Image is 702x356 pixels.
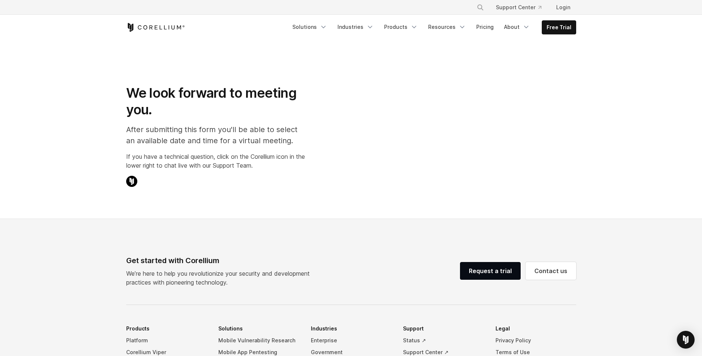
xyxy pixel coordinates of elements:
a: Enterprise [311,335,392,346]
a: Industries [333,20,378,34]
a: Mobile Vulnerability Research [218,335,299,346]
div: Navigation Menu [468,1,576,14]
div: Navigation Menu [288,20,576,34]
a: Corellium Home [126,23,185,32]
a: Solutions [288,20,332,34]
a: About [500,20,534,34]
a: Products [380,20,422,34]
div: Open Intercom Messenger [677,331,695,349]
a: Privacy Policy [496,335,576,346]
button: Search [474,1,487,14]
a: Request a trial [460,262,521,280]
h1: We look forward to meeting you. [126,85,305,118]
a: Login [550,1,576,14]
p: If you have a technical question, click on the Corellium icon in the lower right to chat live wit... [126,152,305,170]
img: Corellium Chat Icon [126,176,137,187]
a: Support Center [490,1,547,14]
p: After submitting this form you'll be able to select an available date and time for a virtual meet... [126,124,305,146]
a: Free Trial [542,21,576,34]
a: Status ↗ [403,335,484,346]
a: Pricing [472,20,498,34]
p: We’re here to help you revolutionize your security and development practices with pioneering tech... [126,269,316,287]
a: Contact us [525,262,576,280]
a: Resources [424,20,470,34]
a: Platform [126,335,207,346]
div: Get started with Corellium [126,255,316,266]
